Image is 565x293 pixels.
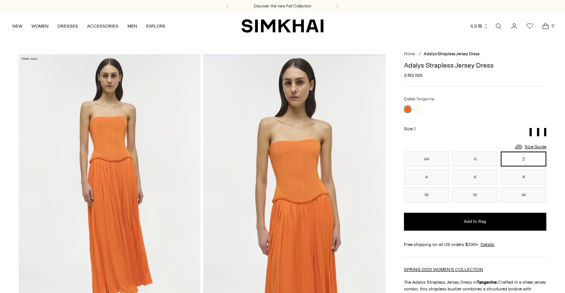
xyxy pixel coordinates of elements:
[146,18,166,34] a: EXPLORE
[416,97,434,102] span: Tangerine
[501,187,546,202] button: 14
[452,152,498,166] button: 0
[452,169,498,184] button: 6
[404,125,416,133] label: Size:
[424,52,479,56] span: Adalys Strapless Jersey Dress
[31,18,49,34] a: WOMEN
[404,169,450,184] button: 4
[549,22,556,29] span: 0
[404,96,434,103] label: Color:
[452,187,498,202] button: 12
[404,152,450,166] button: 00
[419,51,421,57] div: /
[464,218,486,225] span: Add to Bag
[491,19,506,34] a: Open search modal
[501,169,546,184] button: 8
[241,19,324,33] a: SIMKHAI
[538,19,553,34] a: Open cart modal
[507,19,522,34] a: Go to the account page
[404,213,546,231] button: Add to Bag
[404,72,423,79] span: 3,150 NIS
[481,241,494,248] a: Details
[404,267,483,272] a: SPRING 2025 WOMEN'S COLLECTION
[12,18,22,34] a: NEW
[127,18,137,34] a: MEN
[404,62,546,69] h1: Adalys Strapless Jersey Dress
[254,3,311,9] a: Discover the new Fall Collection
[404,52,415,56] a: Home
[522,19,537,34] a: Wishlist
[501,152,546,166] button: 2
[87,18,118,34] a: ACCESSORIES
[477,280,498,285] strong: Tangerine.
[404,187,450,202] button: 10
[404,51,546,57] nav: breadcrumbs
[470,18,488,34] button: ILS ₪
[514,142,546,152] a: Size Guide
[58,18,78,34] a: DRESSES
[404,241,546,248] div: Free shipping on all US orders $200+
[414,127,416,131] span: 2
